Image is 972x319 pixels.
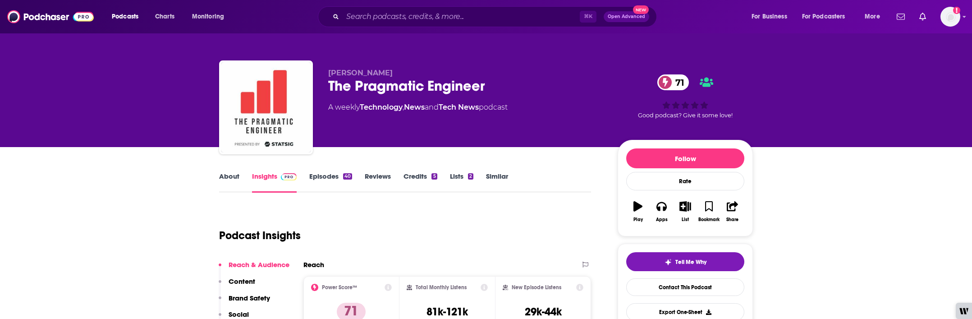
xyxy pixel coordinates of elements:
div: List [682,217,689,222]
span: For Business [752,10,787,23]
img: Podchaser Pro [281,173,297,180]
button: Play [626,195,650,228]
a: Reviews [365,172,391,193]
div: Search podcasts, credits, & more... [326,6,665,27]
a: Contact This Podcast [626,278,744,296]
h3: 81k-121k [426,305,468,319]
span: Open Advanced [608,14,645,19]
button: Show profile menu [940,7,960,27]
button: Bookmark [697,195,720,228]
span: Podcasts [112,10,138,23]
button: Share [721,195,744,228]
div: Apps [656,217,668,222]
div: A weekly podcast [328,102,508,113]
input: Search podcasts, credits, & more... [343,9,580,24]
span: Logged in as OutCastPodChaser [940,7,960,27]
div: 2 [468,173,473,180]
span: Good podcast? Give it some love! [638,112,733,119]
a: Credits5 [403,172,437,193]
a: Lists2 [450,172,473,193]
h2: Reach [303,260,324,269]
a: Technology [360,103,403,111]
div: Rate [626,172,744,190]
a: Show notifications dropdown [916,9,930,24]
a: Charts [149,9,180,24]
button: open menu [858,9,891,24]
p: Social [229,310,249,319]
img: tell me why sparkle [665,259,672,266]
img: The Pragmatic Engineer [221,62,311,153]
span: 71 [666,74,689,90]
svg: Add a profile image [953,7,960,14]
img: Podchaser - Follow, Share and Rate Podcasts [7,8,94,25]
button: Content [219,277,255,294]
span: , [403,103,404,111]
a: News [404,103,425,111]
div: Play [633,217,643,222]
p: Content [229,277,255,286]
h2: New Episode Listens [512,284,561,291]
button: tell me why sparkleTell Me Why [626,252,744,271]
button: Follow [626,148,744,168]
span: ⌘ K [580,11,596,23]
h3: 29k-44k [525,305,562,319]
a: Show notifications dropdown [893,9,908,24]
p: Reach & Audience [229,260,289,269]
h2: Total Monthly Listens [416,284,467,291]
span: For Podcasters [802,10,845,23]
button: open menu [186,9,236,24]
span: New [633,5,649,14]
button: open menu [796,9,858,24]
h2: Power Score™ [322,284,357,291]
div: Bookmark [698,217,720,222]
span: and [425,103,439,111]
div: 40 [343,173,352,180]
a: About [219,172,239,193]
img: User Profile [940,7,960,27]
button: List [674,195,697,228]
span: More [865,10,880,23]
div: 5 [431,173,437,180]
span: Monitoring [192,10,224,23]
a: Similar [486,172,508,193]
div: Share [726,217,738,222]
span: Tell Me Why [675,259,706,266]
h1: Podcast Insights [219,229,301,242]
span: Charts [155,10,174,23]
a: Tech News [439,103,479,111]
button: Apps [650,195,673,228]
a: 71 [657,74,689,90]
button: Reach & Audience [219,260,289,277]
button: Brand Safety [219,294,270,310]
p: Brand Safety [229,294,270,302]
span: [PERSON_NAME] [328,69,393,77]
button: open menu [745,9,798,24]
button: open menu [105,9,150,24]
button: Open AdvancedNew [604,11,649,22]
a: InsightsPodchaser Pro [252,172,297,193]
div: 71Good podcast? Give it some love! [618,69,753,125]
a: Episodes40 [309,172,352,193]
